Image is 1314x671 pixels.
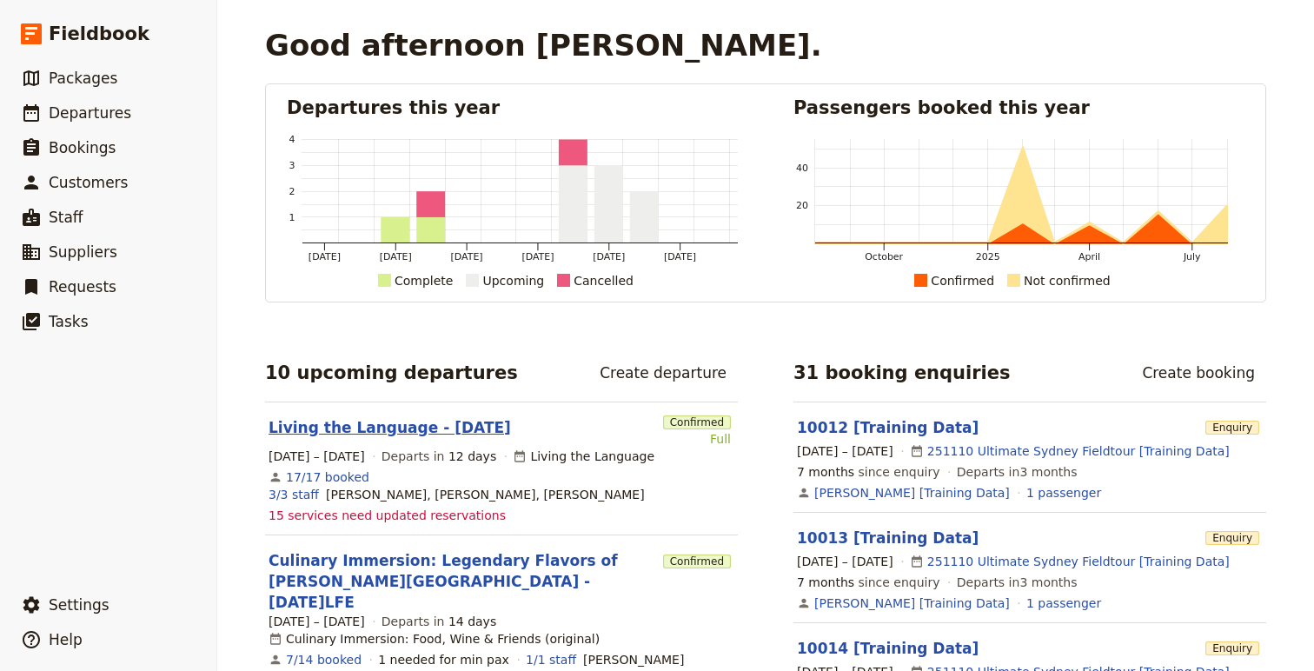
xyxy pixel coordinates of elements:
[814,484,1010,502] a: [PERSON_NAME] [Training Data]
[1131,358,1266,388] a: Create booking
[269,486,319,503] a: 3/3 staff
[797,574,940,591] span: since enquiry
[49,631,83,648] span: Help
[395,270,453,291] div: Complete
[309,251,341,262] tspan: [DATE]
[289,212,295,223] tspan: 1
[326,486,645,503] span: Giulia Massetti, Emma Sarti, Franco Locatelli
[797,529,979,547] a: 10013 [Training Data]
[1026,484,1101,502] a: View the passengers for this booking
[382,613,496,630] span: Departs in
[927,442,1230,460] a: 251110 Ultimate Sydney Fieldtour [Training Data]
[269,507,506,524] span: 15 services need updated reservations
[976,251,1000,262] tspan: 2025
[49,104,131,122] span: Departures
[797,419,979,436] a: 10012 [Training Data]
[49,70,117,87] span: Packages
[49,313,89,330] span: Tasks
[265,360,518,386] h2: 10 upcoming departures
[526,651,576,668] a: 1/1 staff
[663,555,731,568] span: Confirmed
[49,139,116,156] span: Bookings
[797,463,940,481] span: since enquiry
[865,251,903,262] tspan: October
[797,553,893,570] span: [DATE] – [DATE]
[593,251,625,262] tspan: [DATE]
[49,243,117,261] span: Suppliers
[664,251,696,262] tspan: [DATE]
[931,270,994,291] div: Confirmed
[513,448,654,465] div: Living the Language
[286,468,369,486] a: View the bookings for this departure
[49,596,109,614] span: Settings
[482,270,544,291] div: Upcoming
[521,251,554,262] tspan: [DATE]
[793,95,1244,121] h2: Passengers booked this year
[1183,251,1201,262] tspan: July
[448,449,496,463] span: 12 days
[793,360,1011,386] h2: 31 booking enquiries
[49,278,116,296] span: Requests
[289,186,295,197] tspan: 2
[382,448,496,465] span: Departs in
[814,595,1010,612] a: [PERSON_NAME] [Training Data]
[796,200,808,211] tspan: 20
[269,550,656,613] a: Culinary Immersion: Legendary Flavors of [PERSON_NAME][GEOGRAPHIC_DATA] - [DATE]LFE
[49,209,83,226] span: Staff
[451,251,483,262] tspan: [DATE]
[269,630,600,648] div: Culinary Immersion: Food, Wine & Friends (original)
[448,615,496,628] span: 14 days
[796,163,808,174] tspan: 40
[1078,251,1100,262] tspan: April
[289,160,295,171] tspan: 3
[289,134,295,145] tspan: 4
[265,28,822,63] h1: Good afternoon [PERSON_NAME].
[49,21,149,47] span: Fieldbook
[269,448,365,465] span: [DATE] – [DATE]
[1205,531,1259,545] span: Enquiry
[663,430,731,448] div: Full
[957,574,1078,591] span: Departs in 3 months
[797,465,854,479] span: 7 months
[588,358,738,388] a: Create departure
[927,553,1230,570] a: 251110 Ultimate Sydney Fieldtour [Training Data]
[583,651,684,668] span: Susy Patrito
[269,613,365,630] span: [DATE] – [DATE]
[380,251,412,262] tspan: [DATE]
[797,575,854,589] span: 7 months
[797,640,979,657] a: 10014 [Training Data]
[1205,421,1259,435] span: Enquiry
[663,415,731,429] span: Confirmed
[797,442,893,460] span: [DATE] – [DATE]
[957,463,1078,481] span: Departs in 3 months
[287,95,738,121] h2: Departures this year
[49,174,128,191] span: Customers
[1024,270,1111,291] div: Not confirmed
[378,651,509,668] div: 1 needed for min pax
[574,270,634,291] div: Cancelled
[269,417,511,438] a: Living the Language - [DATE]
[1026,595,1101,612] a: View the passengers for this booking
[1205,641,1259,655] span: Enquiry
[286,651,362,668] a: View the bookings for this departure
